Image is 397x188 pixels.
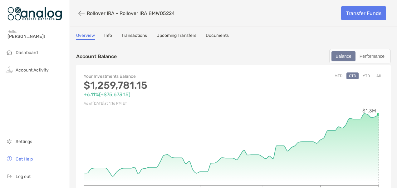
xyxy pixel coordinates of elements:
[156,33,196,40] a: Upcoming Transfers
[16,156,33,162] span: Get Help
[87,10,175,16] p: Rollover IRA - Rollover IRA 8MW05224
[6,48,13,56] img: household icon
[6,137,13,145] img: settings icon
[84,91,233,98] p: +6.11% ( +$75,673.15 )
[16,174,31,179] span: Log out
[104,33,112,40] a: Info
[16,67,49,73] span: Account Activity
[341,6,386,20] a: Transfer Funds
[206,33,229,40] a: Documents
[362,108,376,114] tspan: $1.3M
[6,172,13,180] img: logout icon
[346,72,359,79] button: QTD
[332,52,355,61] div: Balance
[6,155,13,162] img: get-help icon
[121,33,147,40] a: Transactions
[16,139,32,144] span: Settings
[7,34,66,39] span: [PERSON_NAME]!
[6,66,13,73] img: activity icon
[84,82,233,89] p: $1,259,781.15
[76,52,117,60] p: Account Balance
[84,100,233,107] p: As of [DATE] at 1:16 PM ET
[76,33,95,40] a: Overview
[356,52,388,61] div: Performance
[374,72,383,79] button: All
[329,49,391,63] div: segmented control
[16,50,38,55] span: Dashboard
[360,72,372,79] button: YTD
[332,72,345,79] button: MTD
[7,2,62,25] img: Zoe Logo
[84,72,233,80] p: Your Investments Balance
